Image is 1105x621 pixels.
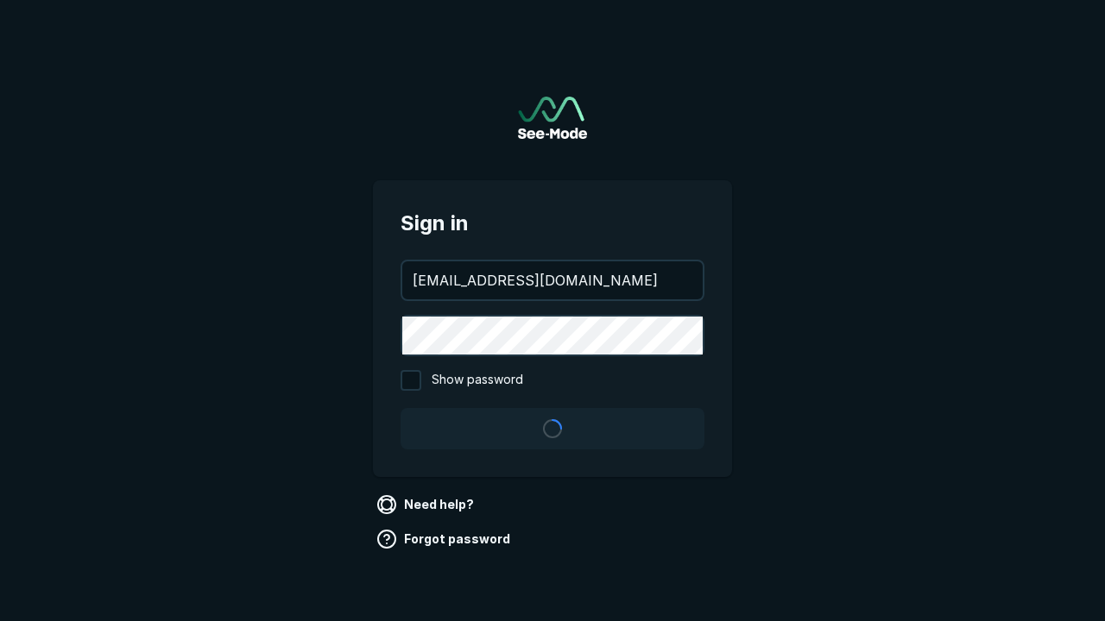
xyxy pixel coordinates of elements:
a: Forgot password [373,525,517,553]
span: Sign in [401,208,704,239]
a: Need help? [373,491,481,518]
a: Go to sign in [518,97,587,139]
span: Show password [432,370,523,391]
input: your@email.com [402,261,703,299]
img: See-Mode Logo [518,97,587,139]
